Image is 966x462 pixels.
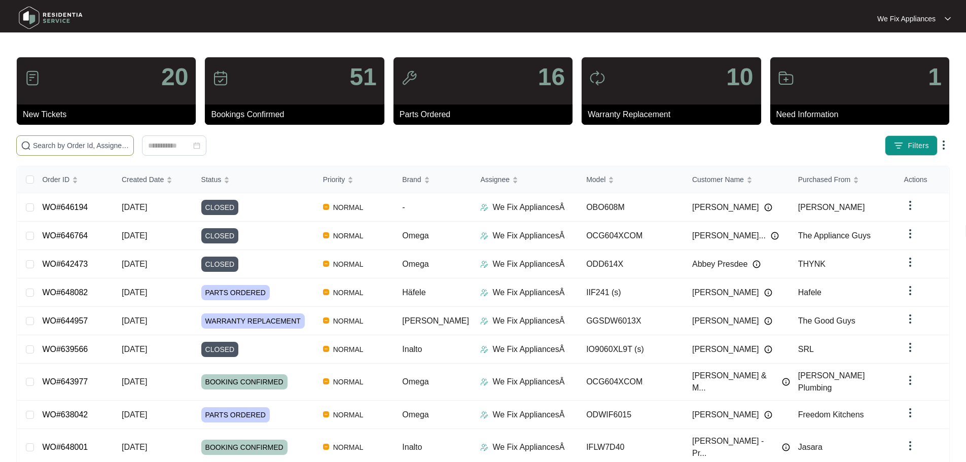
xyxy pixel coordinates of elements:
p: 20 [161,65,188,89]
td: IO9060XL9T (s) [578,335,684,364]
img: icon [589,70,605,86]
img: dropdown arrow [904,341,916,353]
img: dropdown arrow [904,199,916,211]
img: Info icon [764,203,772,211]
span: Omega [402,377,428,386]
img: Info icon [764,411,772,419]
img: Info icon [782,378,790,386]
span: [DATE] [122,231,147,240]
span: NORMAL [329,343,368,356]
img: dropdown arrow [904,407,916,419]
span: The Appliance Guys [798,231,871,240]
span: [PERSON_NAME] [692,201,759,214]
th: Assignee [472,166,578,193]
p: We Fix AppliancesÂ [492,287,564,299]
td: OBO608M [578,193,684,222]
img: dropdown arrow [938,139,950,151]
span: BOOKING CONFIRMED [201,374,288,389]
span: NORMAL [329,441,368,453]
a: WO#646764 [42,231,88,240]
span: The Good Guys [798,316,855,325]
img: icon [778,70,794,86]
span: Freedom Kitchens [798,410,864,419]
span: [PERSON_NAME]... [692,230,766,242]
td: ODWIF6015 [578,401,684,429]
a: WO#643977 [42,377,88,386]
span: Inalto [402,345,422,353]
p: We Fix AppliancesÂ [492,343,564,356]
span: THYNK [798,260,826,268]
span: Created Date [122,174,164,185]
p: 1 [928,65,942,89]
p: We Fix Appliances [877,14,936,24]
button: filter iconFilters [885,135,938,156]
span: NORMAL [329,230,368,242]
img: Assigner Icon [480,203,488,211]
th: Order ID [34,166,114,193]
img: search-icon [21,140,31,151]
span: [PERSON_NAME] [692,287,759,299]
span: Status [201,174,222,185]
span: NORMAL [329,376,368,388]
a: WO#648082 [42,288,88,297]
span: CLOSED [201,200,239,215]
img: dropdown arrow [904,374,916,386]
img: Assigner Icon [480,378,488,386]
img: icon [401,70,417,86]
span: Häfele [402,288,425,297]
a: WO#644957 [42,316,88,325]
p: We Fix AppliancesÂ [492,315,564,327]
span: Hafele [798,288,821,297]
span: CLOSED [201,257,239,272]
th: Created Date [114,166,193,193]
td: ODD614X [578,250,684,278]
img: filter icon [893,140,904,151]
span: CLOSED [201,342,239,357]
span: [PERSON_NAME] - Pr... [692,435,777,459]
span: [DATE] [122,316,147,325]
span: [PERSON_NAME] [798,203,865,211]
img: icon [24,70,41,86]
span: Customer Name [692,174,744,185]
span: Filters [908,140,929,151]
span: [DATE] [122,203,147,211]
p: Need Information [776,109,949,121]
p: Parts Ordered [400,109,573,121]
span: NORMAL [329,287,368,299]
span: [PERSON_NAME] [692,409,759,421]
td: OCG604XCOM [578,364,684,401]
p: We Fix AppliancesÂ [492,258,564,270]
span: NORMAL [329,201,368,214]
span: - [402,203,405,211]
img: dropdown arrow [904,228,916,240]
img: Info icon [753,260,761,268]
th: Customer Name [684,166,790,193]
p: We Fix AppliancesÂ [492,441,564,453]
span: [DATE] [122,443,147,451]
span: Assignee [480,174,510,185]
span: Model [586,174,605,185]
p: We Fix AppliancesÂ [492,409,564,421]
img: Assigner Icon [480,260,488,268]
p: 16 [538,65,565,89]
span: Brand [402,174,421,185]
img: dropdown arrow [904,256,916,268]
span: WARRANTY REPLACEMENT [201,313,305,329]
a: WO#648001 [42,443,88,451]
span: CLOSED [201,228,239,243]
a: WO#642473 [42,260,88,268]
a: WO#646194 [42,203,88,211]
span: BOOKING CONFIRMED [201,440,288,455]
p: 51 [349,65,376,89]
span: [DATE] [122,345,147,353]
span: Jasara [798,443,822,451]
td: IIF241 (s) [578,278,684,307]
a: WO#638042 [42,410,88,419]
img: Assigner Icon [480,232,488,240]
p: We Fix AppliancesÂ [492,201,564,214]
img: Info icon [764,345,772,353]
th: Brand [394,166,472,193]
img: Vercel Logo [323,346,329,352]
img: dropdown arrow [945,16,951,21]
span: Omega [402,410,428,419]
